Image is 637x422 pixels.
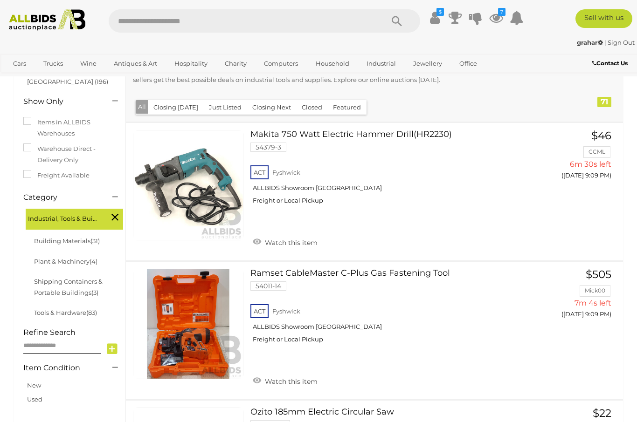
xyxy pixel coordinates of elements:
[23,117,116,139] label: Items in ALLBIDS Warehouses
[453,56,483,71] a: Office
[27,78,108,85] a: [GEOGRAPHIC_DATA] (196)
[608,39,635,46] a: Sign Out
[148,100,204,115] button: Closing [DATE]
[27,395,42,403] a: Used
[34,309,97,316] a: Tools & Hardware(83)
[296,100,328,115] button: Closed
[108,56,163,71] a: Antiques & Art
[136,100,148,114] button: All
[168,56,214,71] a: Hospitality
[27,381,41,389] a: New
[547,269,614,323] a: $505 Mick00 7m 4s left ([DATE] 9:09 PM)
[37,56,69,71] a: Trucks
[23,193,98,202] h4: Category
[23,97,98,106] h4: Show Only
[23,170,90,181] label: Freight Available
[547,130,614,184] a: $46 CCML 6m 30s left ([DATE] 9:09 PM)
[592,58,630,68] a: Contact Us
[90,237,100,245] span: (31)
[250,374,320,388] a: Watch this item
[327,100,367,115] button: Featured
[428,9,442,26] a: $
[90,258,97,265] span: (4)
[575,9,632,28] a: Sell with us
[86,309,97,316] span: (83)
[593,407,611,420] span: $22
[498,8,505,16] i: 7
[489,9,503,26] a: 7
[203,100,247,115] button: Just Listed
[28,211,98,224] span: Industrial, Tools & Building Supplies
[257,269,533,350] a: Ramset CableMaster C-Plus Gas Fastening Tool 54011-14 ACT Fyshwick ALLBIDS Showroom [GEOGRAPHIC_D...
[23,143,116,165] label: Warehouse Direct - Delivery Only
[310,56,355,71] a: Household
[43,71,122,87] a: [GEOGRAPHIC_DATA]
[5,9,90,31] img: Allbids.com.au
[586,268,611,281] span: $505
[591,129,611,142] span: $46
[91,289,98,296] span: (3)
[374,9,420,33] button: Search
[74,56,103,71] a: Wine
[34,258,97,265] a: Plant & Machinery(4)
[597,97,611,107] div: 71
[257,130,533,211] a: Makita 750 Watt Electric Hammer Drill(HR2230) 54379-3 ACT Fyshwick ALLBIDS Showroom [GEOGRAPHIC_D...
[23,364,98,372] h4: Item Condition
[263,238,318,247] span: Watch this item
[219,56,253,71] a: Charity
[34,237,100,245] a: Building Materials(31)
[247,100,297,115] button: Closing Next
[23,328,123,337] h4: Refine Search
[7,71,38,87] a: Sports
[604,39,606,46] span: |
[577,39,604,46] a: grahar
[258,56,304,71] a: Computers
[360,56,402,71] a: Industrial
[577,39,603,46] strong: grahar
[34,278,103,296] a: Shipping Containers & Portable Buildings(3)
[407,56,448,71] a: Jewellery
[592,60,628,67] b: Contact Us
[436,8,444,16] i: $
[263,377,318,386] span: Watch this item
[250,235,320,249] a: Watch this item
[7,56,32,71] a: Cars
